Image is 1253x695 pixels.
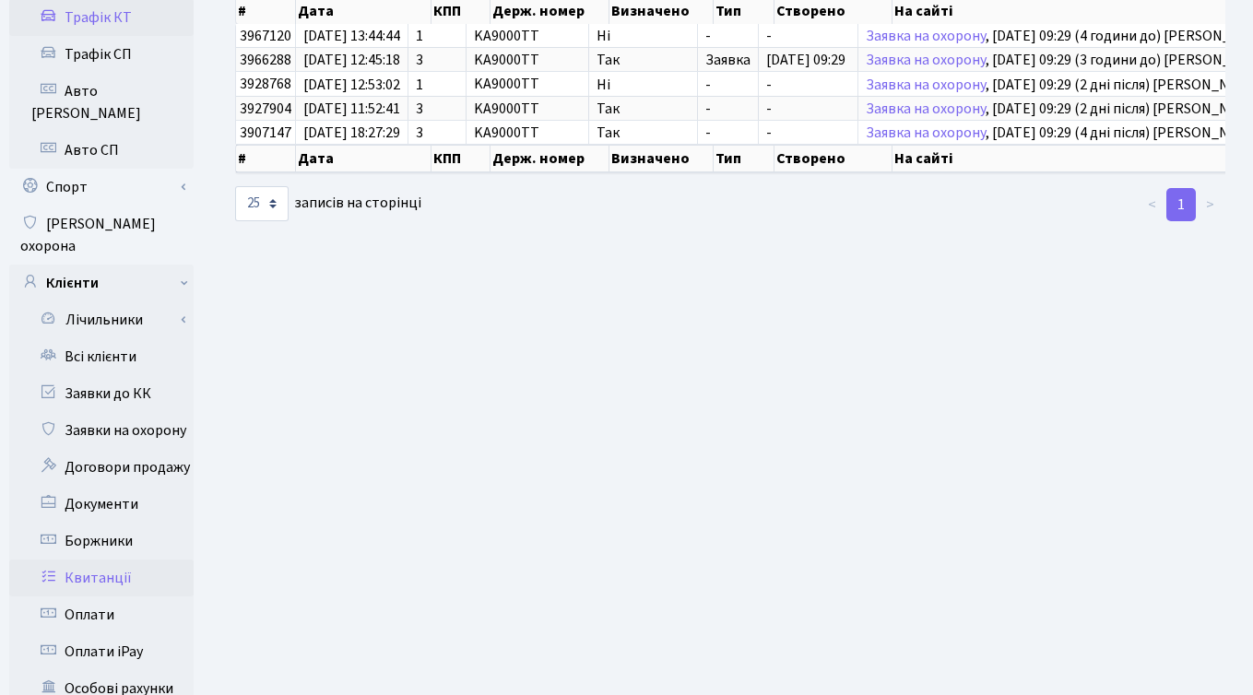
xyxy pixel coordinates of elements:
[416,53,458,67] span: 3
[705,29,751,43] span: -
[866,75,986,95] a: Заявка на охорону
[303,53,400,67] span: [DATE] 12:45:18
[491,145,609,172] th: Держ. номер
[866,50,986,70] a: Заявка на охорону
[9,560,194,596] a: Квитанції
[766,77,850,92] span: -
[240,99,291,119] span: 3927904
[597,77,690,92] span: Ні
[705,125,751,140] span: -
[474,75,539,95] span: KA9000TT
[303,125,400,140] span: [DATE] 18:27:29
[597,29,690,43] span: Ні
[303,77,400,92] span: [DATE] 12:53:02
[9,596,194,633] a: Оплати
[714,145,774,172] th: Тип
[9,486,194,523] a: Документи
[431,145,491,172] th: КПП
[766,125,850,140] span: -
[609,145,714,172] th: Визначено
[474,99,539,119] span: KA9000TT
[9,36,194,73] a: Трафік СП
[9,523,194,560] a: Боржники
[303,101,400,116] span: [DATE] 11:52:41
[866,26,986,46] a: Заявка на охорону
[9,169,194,206] a: Спорт
[416,125,458,140] span: 3
[9,338,194,375] a: Всі клієнти
[766,29,850,43] span: -
[1166,188,1196,221] a: 1
[9,633,194,670] a: Оплати iPay
[474,123,539,143] span: KA9000TT
[9,375,194,412] a: Заявки до КК
[240,123,291,143] span: 3907147
[9,206,194,265] a: [PERSON_NAME] охорона
[416,101,458,116] span: 3
[9,412,194,449] a: Заявки на охорону
[416,29,458,43] span: 1
[866,123,986,143] a: Заявка на охорону
[705,101,751,116] span: -
[705,53,751,67] span: Заявка
[296,145,432,172] th: Дата
[766,53,850,67] span: [DATE] 09:29
[9,132,194,169] a: Авто СП
[303,29,400,43] span: [DATE] 13:44:44
[597,125,690,140] span: Так
[21,301,194,338] a: Лічильники
[240,26,291,46] span: 3967120
[474,26,539,46] span: KA9000TT
[597,53,690,67] span: Так
[9,449,194,486] a: Договори продажу
[235,186,421,221] label: записів на сторінці
[474,50,539,70] span: KA9000TT
[9,265,194,301] a: Клієнти
[236,145,296,172] th: #
[774,145,892,172] th: Створено
[240,50,291,70] span: 3966288
[597,101,690,116] span: Так
[705,77,751,92] span: -
[240,75,291,95] span: 3928768
[766,101,850,116] span: -
[416,77,458,92] span: 1
[235,186,289,221] select: записів на сторінці
[866,99,986,119] a: Заявка на охорону
[9,73,194,132] a: Авто [PERSON_NAME]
